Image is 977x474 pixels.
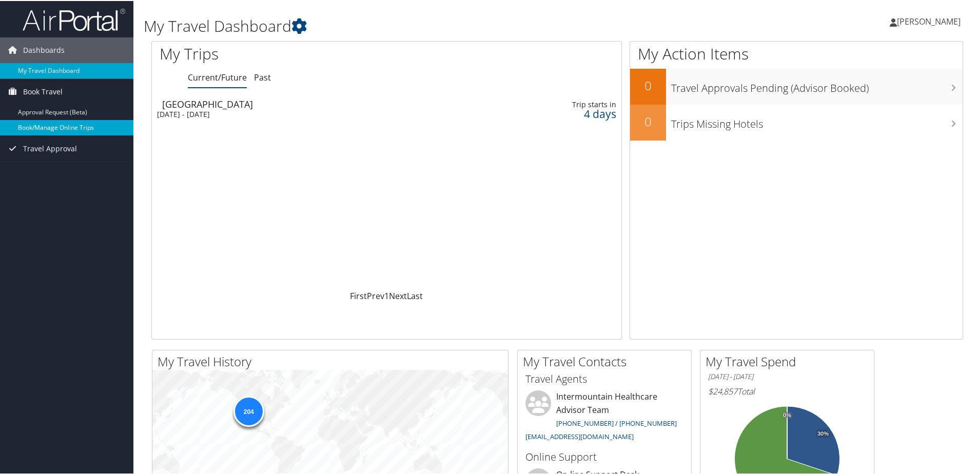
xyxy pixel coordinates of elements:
a: Past [254,71,271,82]
a: [EMAIL_ADDRESS][DOMAIN_NAME] [525,431,634,440]
div: 204 [233,395,264,426]
a: 0Travel Approvals Pending (Advisor Booked) [630,68,963,104]
h1: My Trips [160,42,418,64]
a: First [350,289,367,301]
span: [PERSON_NAME] [897,15,961,26]
a: [PERSON_NAME] [890,5,971,36]
h2: 0 [630,76,666,93]
img: airportal-logo.png [23,7,125,31]
tspan: 0% [783,411,791,418]
h2: My Travel Spend [706,352,874,369]
h2: My Travel History [158,352,508,369]
h6: Total [708,385,866,396]
h2: My Travel Contacts [523,352,691,369]
h3: Online Support [525,449,683,463]
a: Next [389,289,407,301]
li: Intermountain Healthcare Advisor Team [520,389,689,444]
h3: Travel Agents [525,371,683,385]
div: [DATE] - [DATE] [157,109,448,118]
span: Book Travel [23,78,63,104]
h1: My Travel Dashboard [144,14,695,36]
a: Prev [367,289,384,301]
a: 1 [384,289,389,301]
h1: My Action Items [630,42,963,64]
div: 4 days [511,108,616,117]
h3: Travel Approvals Pending (Advisor Booked) [671,75,963,94]
a: [PHONE_NUMBER] / [PHONE_NUMBER] [556,418,677,427]
span: Travel Approval [23,135,77,161]
a: Last [407,289,423,301]
h6: [DATE] - [DATE] [708,371,866,381]
a: 0Trips Missing Hotels [630,104,963,140]
div: Trip starts in [511,99,616,108]
h2: 0 [630,112,666,129]
span: Dashboards [23,36,65,62]
a: Current/Future [188,71,247,82]
div: [GEOGRAPHIC_DATA] [162,98,454,108]
h3: Trips Missing Hotels [671,111,963,130]
tspan: 30% [817,430,829,436]
span: $24,857 [708,385,737,396]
